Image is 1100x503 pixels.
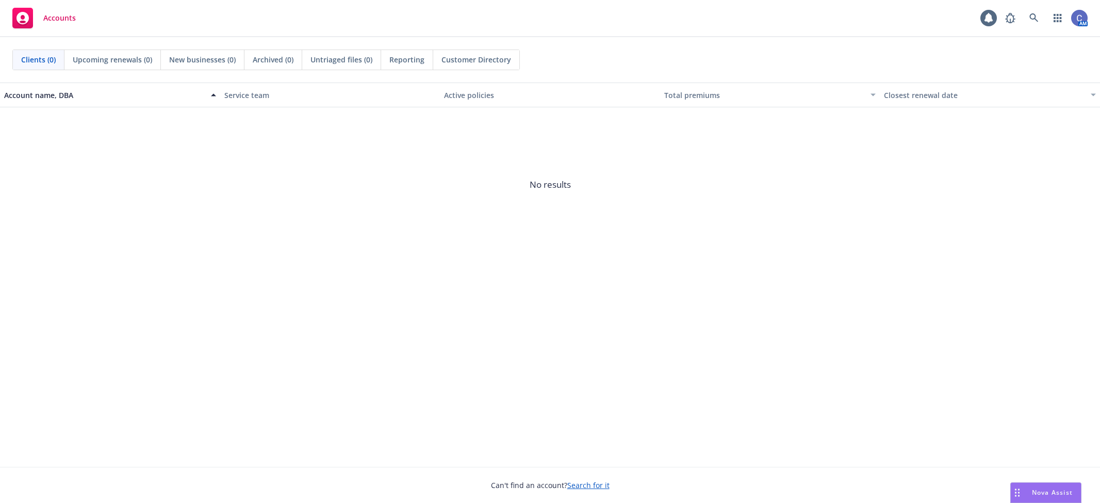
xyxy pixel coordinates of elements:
img: photo [1071,10,1088,26]
div: Total premiums [664,90,865,101]
div: Closest renewal date [884,90,1085,101]
a: Search [1024,8,1044,28]
div: Drag to move [1011,483,1024,502]
span: Clients (0) [21,54,56,65]
div: Service team [224,90,436,101]
span: New businesses (0) [169,54,236,65]
span: Accounts [43,14,76,22]
button: Active policies [440,83,660,107]
div: Active policies [444,90,656,101]
button: Total premiums [660,83,880,107]
span: Untriaged files (0) [310,54,372,65]
span: Upcoming renewals (0) [73,54,152,65]
button: Closest renewal date [880,83,1100,107]
a: Switch app [1047,8,1068,28]
button: Nova Assist [1010,482,1081,503]
a: Report a Bug [1000,8,1021,28]
a: Accounts [8,4,80,33]
span: Archived (0) [253,54,293,65]
span: Reporting [389,54,424,65]
span: Customer Directory [441,54,511,65]
div: Account name, DBA [4,90,205,101]
span: Can't find an account? [491,480,610,491]
a: Search for it [567,480,610,490]
span: Nova Assist [1032,488,1073,497]
button: Service team [220,83,440,107]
